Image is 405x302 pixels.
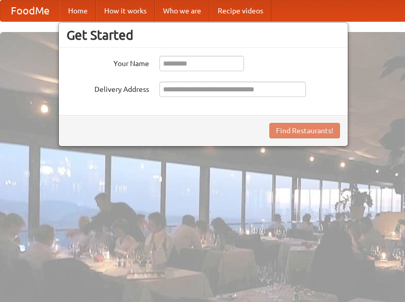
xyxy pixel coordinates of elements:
[269,123,340,138] button: Find Restaurants!
[155,1,209,21] a: Who we are
[96,1,155,21] a: How it works
[67,56,149,69] label: Your Name
[67,27,340,43] h3: Get Started
[67,82,149,94] label: Delivery Address
[1,1,60,21] a: FoodMe
[60,1,96,21] a: Home
[209,1,271,21] a: Recipe videos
